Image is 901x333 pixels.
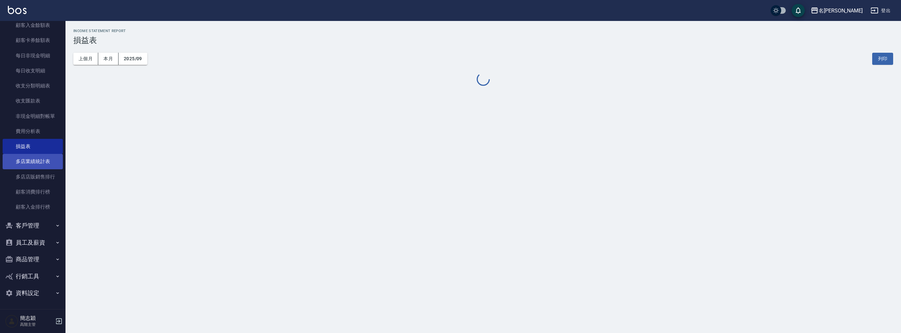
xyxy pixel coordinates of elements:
[8,6,27,14] img: Logo
[792,4,805,17] button: save
[3,217,63,234] button: 客戶管理
[3,154,63,169] a: 多店業績統計表
[3,48,63,63] a: 每日非現金明細
[3,33,63,48] a: 顧客卡券餘額表
[73,36,893,45] h3: 損益表
[3,285,63,302] button: 資料設定
[3,169,63,184] a: 多店店販銷售排行
[3,139,63,154] a: 損益表
[20,322,53,327] p: 高階主管
[73,53,98,65] button: 上個月
[73,29,893,33] h2: Income Statement Report
[3,78,63,93] a: 收支分類明細表
[3,93,63,108] a: 收支匯款表
[3,251,63,268] button: 商品管理
[3,199,63,214] a: 顧客入金排行榜
[872,53,893,65] button: 列印
[3,109,63,124] a: 非現金明細對帳單
[818,7,863,15] div: 名[PERSON_NAME]
[3,124,63,139] a: 費用分析表
[119,53,147,65] button: 2025/09
[3,268,63,285] button: 行銷工具
[3,234,63,251] button: 員工及薪資
[808,4,865,17] button: 名[PERSON_NAME]
[868,5,893,17] button: 登出
[3,18,63,33] a: 顧客入金餘額表
[20,315,53,322] h5: 簡志穎
[5,315,18,328] img: Person
[98,53,119,65] button: 本月
[3,184,63,199] a: 顧客消費排行榜
[3,63,63,78] a: 每日收支明細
